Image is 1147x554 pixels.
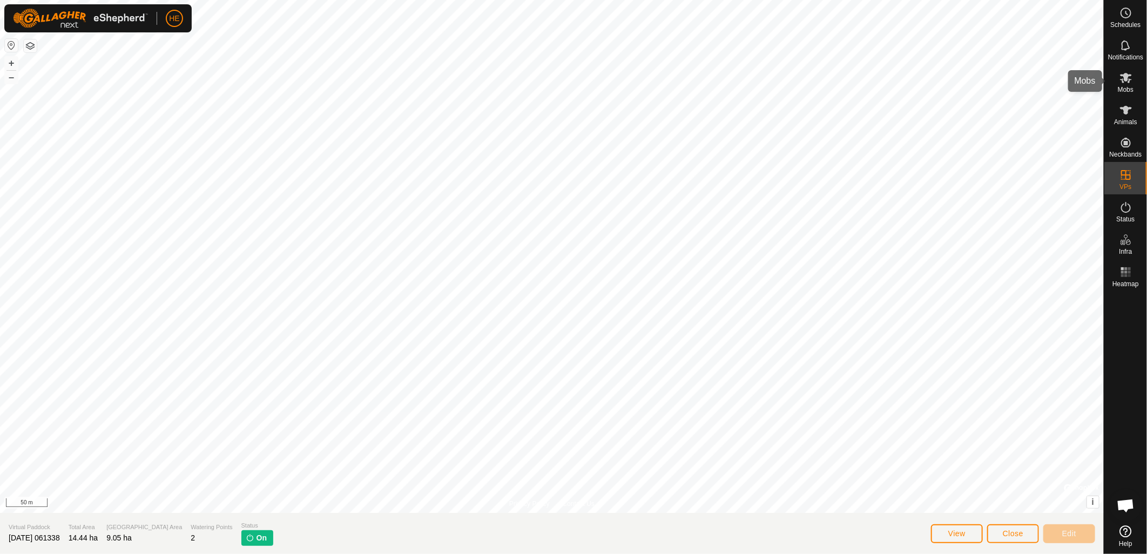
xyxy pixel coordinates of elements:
span: 14.44 ha [69,533,98,542]
span: Virtual Paddock [9,523,60,532]
button: Reset Map [5,39,18,52]
span: [GEOGRAPHIC_DATA] Area [106,523,182,532]
span: Edit [1062,529,1076,538]
a: Privacy Policy [509,499,550,509]
span: View [948,529,966,538]
span: Status [1116,216,1135,222]
span: Status [241,521,273,530]
span: Close [1003,529,1023,538]
a: Contact Us [563,499,595,509]
span: Neckbands [1109,151,1142,158]
button: – [5,71,18,84]
span: VPs [1119,184,1131,190]
button: Edit [1043,524,1095,543]
span: Heatmap [1112,281,1139,287]
span: HE [169,13,179,24]
span: Mobs [1118,86,1133,93]
span: Infra [1119,248,1132,255]
span: i [1092,497,1094,506]
span: Schedules [1110,22,1141,28]
div: Open chat [1110,489,1142,522]
span: On [257,532,267,544]
button: Map Layers [24,39,37,52]
button: i [1087,496,1099,508]
img: Gallagher Logo [13,9,148,28]
button: View [931,524,983,543]
span: Help [1119,541,1132,547]
a: Help [1104,521,1147,551]
span: 2 [191,533,195,542]
button: Close [987,524,1039,543]
button: + [5,57,18,70]
span: [DATE] 061338 [9,533,60,542]
span: Notifications [1108,54,1143,60]
img: turn-on [246,533,254,542]
span: Animals [1114,119,1137,125]
span: 9.05 ha [106,533,132,542]
span: Total Area [69,523,98,532]
span: Watering Points [191,523,232,532]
